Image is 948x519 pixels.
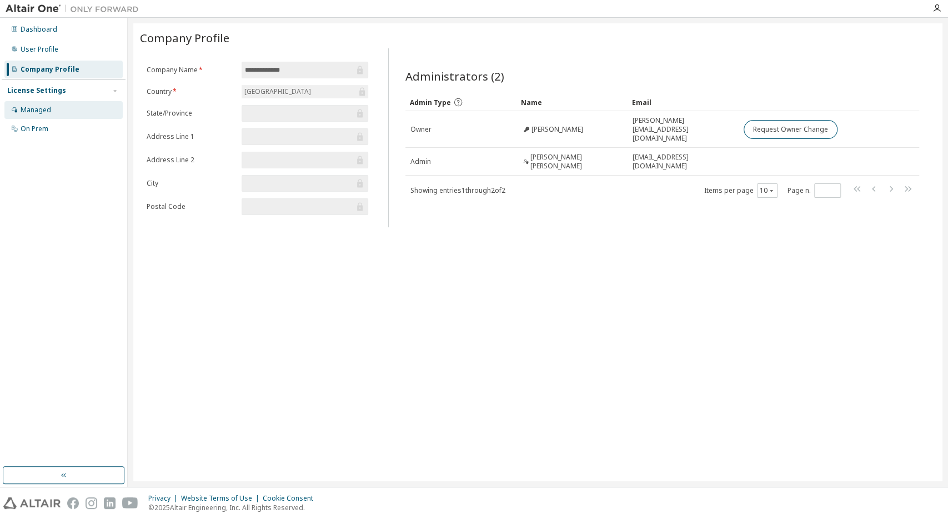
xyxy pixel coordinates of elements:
div: User Profile [21,45,58,54]
img: youtube.svg [122,497,138,509]
div: Company Profile [21,65,79,74]
span: Admin [410,157,431,166]
span: Items per page [704,183,778,198]
span: [PERSON_NAME] [PERSON_NAME] [530,153,623,171]
label: State/Province [147,109,235,118]
img: Altair One [6,3,144,14]
div: Cookie Consent [263,494,320,503]
img: linkedin.svg [104,497,116,509]
label: Address Line 2 [147,156,235,164]
div: Privacy [148,494,181,503]
div: On Prem [21,124,48,133]
span: Owner [410,125,432,134]
label: Company Name [147,66,235,74]
span: [EMAIL_ADDRESS][DOMAIN_NAME] [633,153,734,171]
img: instagram.svg [86,497,97,509]
span: Page n. [788,183,841,198]
span: [PERSON_NAME] [531,125,583,134]
div: Managed [21,106,51,114]
span: Showing entries 1 through 2 of 2 [410,186,505,195]
div: Name [521,93,623,111]
div: [GEOGRAPHIC_DATA] [242,86,312,98]
div: Website Terms of Use [181,494,263,503]
div: [GEOGRAPHIC_DATA] [242,85,368,98]
label: City [147,179,235,188]
label: Address Line 1 [147,132,235,141]
span: Company Profile [140,30,229,46]
div: Email [632,93,734,111]
p: © 2025 Altair Engineering, Inc. All Rights Reserved. [148,503,320,512]
img: altair_logo.svg [3,497,61,509]
button: Request Owner Change [744,120,837,139]
span: Admin Type [410,98,451,107]
label: Postal Code [147,202,235,211]
span: [PERSON_NAME][EMAIL_ADDRESS][DOMAIN_NAME] [633,116,734,143]
div: Dashboard [21,25,57,34]
img: facebook.svg [67,497,79,509]
div: License Settings [7,86,66,95]
span: Administrators (2) [405,68,504,84]
button: 10 [760,186,775,195]
label: Country [147,87,235,96]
